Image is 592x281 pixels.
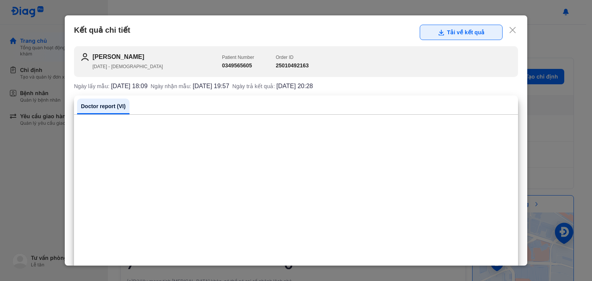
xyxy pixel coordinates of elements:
div: Kết quả chi tiết [74,25,518,40]
span: [DATE] 20:28 [276,83,313,89]
span: [DATE] 18:09 [111,83,148,89]
a: Doctor report (VI) [77,99,129,114]
span: Order ID [276,55,293,60]
h3: 0349565605 [222,62,254,70]
span: Patient Number [222,55,254,60]
span: [DATE] 19:57 [193,83,229,89]
h2: [PERSON_NAME] [92,52,222,62]
button: Tải về kết quả [420,25,503,40]
span: [DATE] - [DEMOGRAPHIC_DATA] [92,64,163,69]
h3: 25010492163 [276,62,309,70]
div: Ngày lấy mẫu: [74,83,148,89]
div: Ngày trả kết quả: [232,83,313,89]
div: Ngày nhận mẫu: [151,83,229,89]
